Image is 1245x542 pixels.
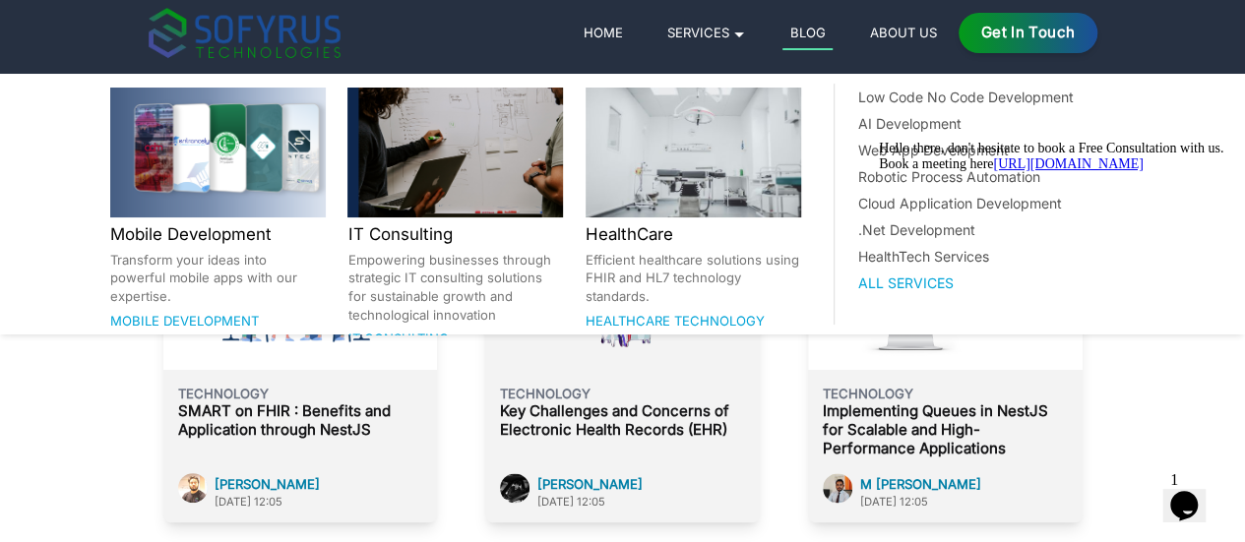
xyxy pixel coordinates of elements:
a: Mobile Development [110,313,259,329]
p: SMART on FHIR : Benefits and Application through NestJS [178,402,422,440]
p: Technology [500,385,744,403]
p: Efficient healthcare solutions using FHIR and HL7 technology standards. [586,251,801,306]
a: Software development CompanyTechnologyKey Challenges and Concerns of Electronic Health Records (E... [485,149,759,473]
a: IT Consulting [347,331,448,346]
p: Empowering businesses through strategic IT consulting solutions for sustainable growth and techno... [347,251,563,325]
img: Software development Company [823,473,852,503]
a: Web App Development [858,140,1127,160]
a: Get in Touch [959,13,1097,53]
div: Hello there, don't hesitate to book a Free Consultation with us.Book a meeting here[URL][DOMAIN_N... [8,8,362,39]
a: Blog [782,21,833,50]
a: Robotic Process Automation [858,166,1127,187]
a: Healthcare Technology Consulting [586,313,765,351]
a: Software development CompanyTechnologyImplementing Queues in NestJS for Scalable and High-Perform... [808,149,1082,473]
a: About Us [862,21,944,44]
h2: HealthCare [586,221,801,247]
iframe: chat widget [1162,463,1225,522]
p: Key Challenges and Concerns of Electronic Health Records (EHR) [500,402,744,440]
p: Technology [178,385,422,403]
a: M [PERSON_NAME] [860,476,981,492]
a: .Net Development [858,219,1127,240]
time: [DATE] 12:05 [215,495,282,509]
a: AI Development [858,113,1127,134]
img: Software development Company [500,473,529,503]
img: sofyrus [149,8,341,58]
span: Hello there, don't hesitate to book a Free Consultation with us. Book a meeting here [8,8,352,38]
h2: IT Consulting [347,221,563,247]
a: Low Code No Code Development [858,87,1127,107]
a: Cloud Application Development [858,193,1127,213]
img: Software development Company [178,473,208,503]
p: Transform your ideas into powerful mobile apps with our expertise. [110,251,326,306]
a: All Services [858,272,1127,293]
p: Implementing Queues in NestJS for Scalable and High-Performance Applications [823,402,1067,457]
a: [PERSON_NAME] [215,476,320,492]
h2: Mobile Development [110,221,326,247]
iframe: chat widget [871,133,1225,453]
a: Services 🞃 [659,21,753,44]
a: Software development CompanyTechnologySMART on FHIR : Benefits and Application through NestJSSoft... [163,149,437,473]
a: [PERSON_NAME] [537,476,643,492]
time: [DATE] 12:05 [860,495,928,509]
a: HealthTech Services [858,246,1127,267]
p: Technology [823,385,1067,403]
a: Home [576,21,630,44]
a: [URL][DOMAIN_NAME] [122,24,272,38]
time: [DATE] 12:05 [537,495,605,509]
